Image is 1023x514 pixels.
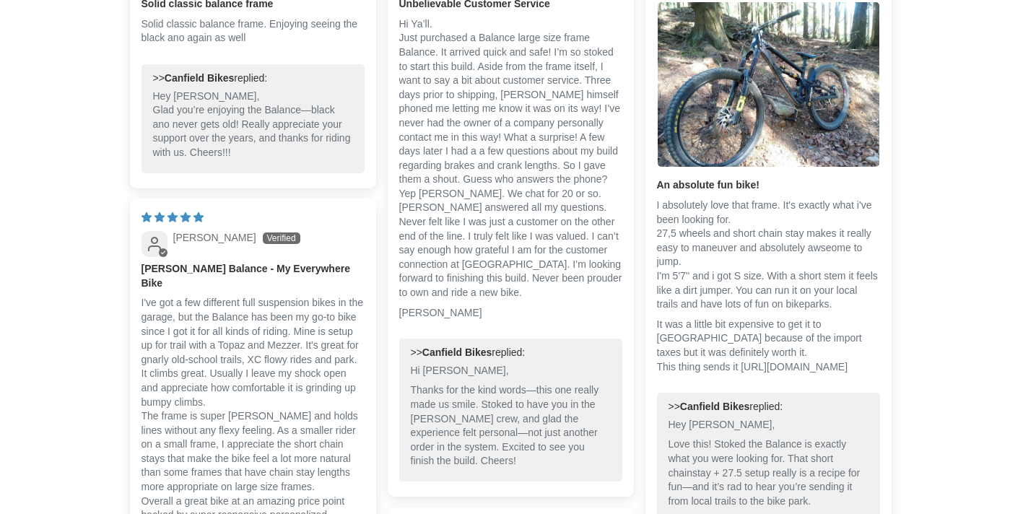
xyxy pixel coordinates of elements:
[399,17,622,300] p: Hi Ya’ll. Just purchased a Balance large size frame Balance. It arrived quick and safe! I’m so st...
[399,306,622,321] p: [PERSON_NAME]
[153,71,353,86] div: >> replied:
[680,401,749,412] b: Canfield Bikes
[153,90,353,160] p: Hey [PERSON_NAME], Glad you’re enjoying the Balance—black ano never gets old! Really appreciate y...
[142,212,204,223] span: 5 star review
[657,178,880,193] b: An absolute fun bike!
[657,1,880,167] a: Link to user picture 1
[658,2,879,167] img: User picture
[669,418,869,432] p: Hey [PERSON_NAME],
[142,262,365,290] b: [PERSON_NAME] Balance - My Everywhere Bike
[669,400,869,414] div: >> replied:
[422,347,492,358] b: Canfield Bikes
[411,383,611,469] p: Thanks for the kind words—this one really made us smile. Stoked to have you in the [PERSON_NAME] ...
[657,318,880,374] p: It was a little bit expensive to get it to [GEOGRAPHIC_DATA] because of the import taxes but it w...
[411,346,611,360] div: >> replied:
[142,17,365,45] p: Solid classic balance frame. Enjoying seeing the black ano again as well
[165,72,234,84] b: Canfield Bikes
[657,199,880,312] p: I absolutely love that frame. It's exactly what i've been looking for. 27,5 wheels and short chai...
[173,232,256,243] span: [PERSON_NAME]
[411,364,611,378] p: Hi [PERSON_NAME],
[669,437,869,508] p: Love this! Stoked the Balance is exactly what you were looking for. That short chainstay + 27.5 s...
